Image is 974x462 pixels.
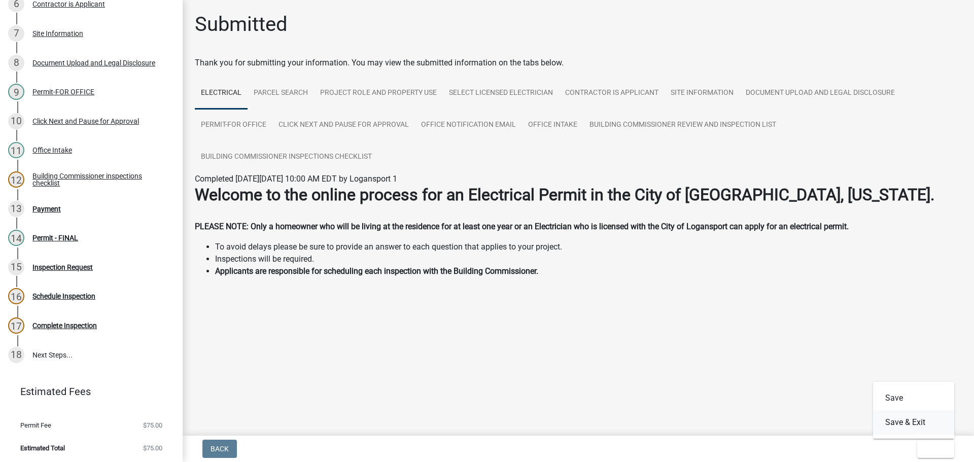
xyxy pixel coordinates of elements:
div: 13 [8,201,24,217]
div: 12 [8,171,24,188]
li: Inspections will be required. [215,253,962,265]
strong: PLEASE NOTE: Only a homeowner who will be living at the residence for at least one year or an Ele... [195,222,849,231]
a: Parcel search [248,77,314,110]
div: 16 [8,288,24,304]
a: Click Next and Pause for Approval [272,109,415,141]
span: Back [211,445,229,453]
div: 18 [8,347,24,363]
div: Contractor is Applicant [32,1,105,8]
span: Completed [DATE][DATE] 10:00 AM EDT by Logansport 1 [195,174,397,184]
button: Save [873,386,954,410]
div: Office Intake [32,147,72,154]
div: 11 [8,142,24,158]
a: Building Commissioner inspections checklist [195,141,378,173]
div: 15 [8,259,24,275]
button: Back [202,440,237,458]
a: Document Upload and Legal Disclosure [740,77,901,110]
span: $75.00 [143,422,162,429]
div: Click Next and Pause for Approval [32,118,139,125]
div: Inspection Request [32,264,93,271]
li: To avoid delays please be sure to provide an answer to each question that applies to your project. [215,241,962,253]
div: 10 [8,113,24,129]
a: Office Notification Email [415,109,522,141]
span: Exit [925,445,940,453]
a: Office Intake [522,109,583,141]
a: Estimated Fees [8,381,166,402]
button: Save & Exit [873,410,954,435]
div: Thank you for submitting your information. You may view the submitted information on the tabs below. [195,57,962,69]
strong: Applicants are responsible for scheduling each inspection with the Building Commissioner. [215,266,538,276]
button: Exit [917,440,954,458]
a: Permit-FOR OFFICE [195,109,272,141]
div: 8 [8,55,24,71]
span: Estimated Total [20,445,65,451]
div: 14 [8,230,24,246]
div: 7 [8,25,24,42]
a: Select Licensed Electrician [443,77,559,110]
a: Site Information [665,77,740,110]
a: Project Role and Property Use [314,77,443,110]
div: Complete Inspection [32,322,97,329]
h1: Submitted [195,12,288,37]
div: Site Information [32,30,83,37]
div: Exit [873,382,954,439]
span: $75.00 [143,445,162,451]
a: Electrical [195,77,248,110]
div: 17 [8,317,24,334]
div: Document Upload and Legal Disclosure [32,59,155,66]
a: Contractor is Applicant [559,77,665,110]
div: Building Commissioner inspections checklist [32,172,166,187]
a: Building Commissioner Review and Inspection list [583,109,782,141]
div: Permit-FOR OFFICE [32,88,94,95]
div: 9 [8,84,24,100]
strong: Welcome to the online process for an Electrical Permit in the City of [GEOGRAPHIC_DATA], [US_STATE]. [195,185,934,204]
div: Schedule Inspection [32,293,95,300]
span: Permit Fee [20,422,51,429]
div: Payment [32,205,61,212]
div: Permit - FINAL [32,234,78,241]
